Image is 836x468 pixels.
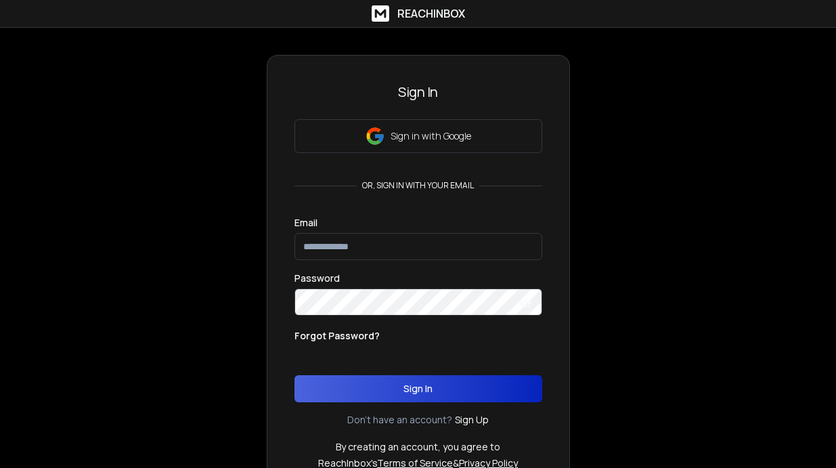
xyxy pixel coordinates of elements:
[294,274,340,283] label: Password
[294,83,542,102] h3: Sign In
[294,119,542,153] button: Sign in with Google
[397,5,465,22] h1: ReachInbox
[347,413,452,427] p: Don't have an account?
[294,218,317,228] label: Email
[391,129,471,143] p: Sign in with Google
[455,413,489,427] a: Sign Up
[294,329,380,343] p: Forgot Password?
[336,440,500,454] p: By creating an account, you agree to
[372,5,465,22] a: ReachInbox
[294,375,542,402] button: Sign In
[357,180,479,191] p: or, sign in with your email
